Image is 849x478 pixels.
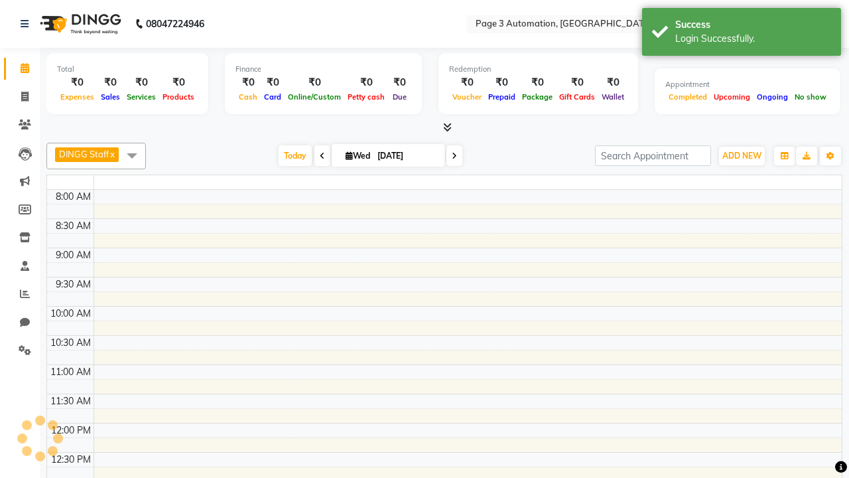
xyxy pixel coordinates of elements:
span: Products [159,92,198,102]
div: Appointment [665,79,830,90]
span: ADD NEW [722,151,761,161]
div: Finance [235,64,411,75]
a: x [109,149,115,159]
span: Cash [235,92,261,102]
div: 10:30 AM [48,336,94,350]
div: ₹0 [235,75,261,90]
span: Ongoing [753,92,791,102]
span: Completed [665,92,710,102]
img: logo [34,5,125,42]
span: Due [389,92,410,102]
div: ₹0 [261,75,285,90]
div: Redemption [449,64,627,75]
div: 11:30 AM [48,394,94,408]
div: ₹0 [598,75,627,90]
div: ₹0 [285,75,344,90]
b: 08047224946 [146,5,204,42]
button: ADD NEW [719,147,765,165]
span: Online/Custom [285,92,344,102]
span: No show [791,92,830,102]
input: 2025-10-01 [373,146,440,166]
div: ₹0 [159,75,198,90]
span: Card [261,92,285,102]
div: 9:30 AM [53,278,94,291]
div: ₹0 [485,75,519,90]
div: ₹0 [519,75,556,90]
div: Login Successfully. [675,32,831,46]
span: Wed [342,151,373,161]
span: Services [123,92,159,102]
span: Expenses [57,92,98,102]
span: Upcoming [710,92,753,102]
span: Wallet [598,92,627,102]
div: 11:00 AM [48,365,94,379]
div: 12:00 PM [48,424,94,438]
input: Search Appointment [595,145,711,166]
div: ₹0 [98,75,123,90]
div: 9:00 AM [53,248,94,262]
span: Today [279,145,312,166]
span: Sales [98,92,123,102]
div: 8:00 AM [53,190,94,204]
div: ₹0 [449,75,485,90]
div: ₹0 [388,75,411,90]
div: ₹0 [123,75,159,90]
span: Petty cash [344,92,388,102]
span: DINGG Staff [59,149,109,159]
div: Success [675,18,831,32]
div: ₹0 [344,75,388,90]
div: ₹0 [57,75,98,90]
span: Package [519,92,556,102]
div: 8:30 AM [53,219,94,233]
span: Voucher [449,92,485,102]
div: 12:30 PM [48,453,94,467]
div: ₹0 [556,75,598,90]
div: 10:00 AM [48,307,94,321]
span: Prepaid [485,92,519,102]
span: Gift Cards [556,92,598,102]
div: Total [57,64,198,75]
